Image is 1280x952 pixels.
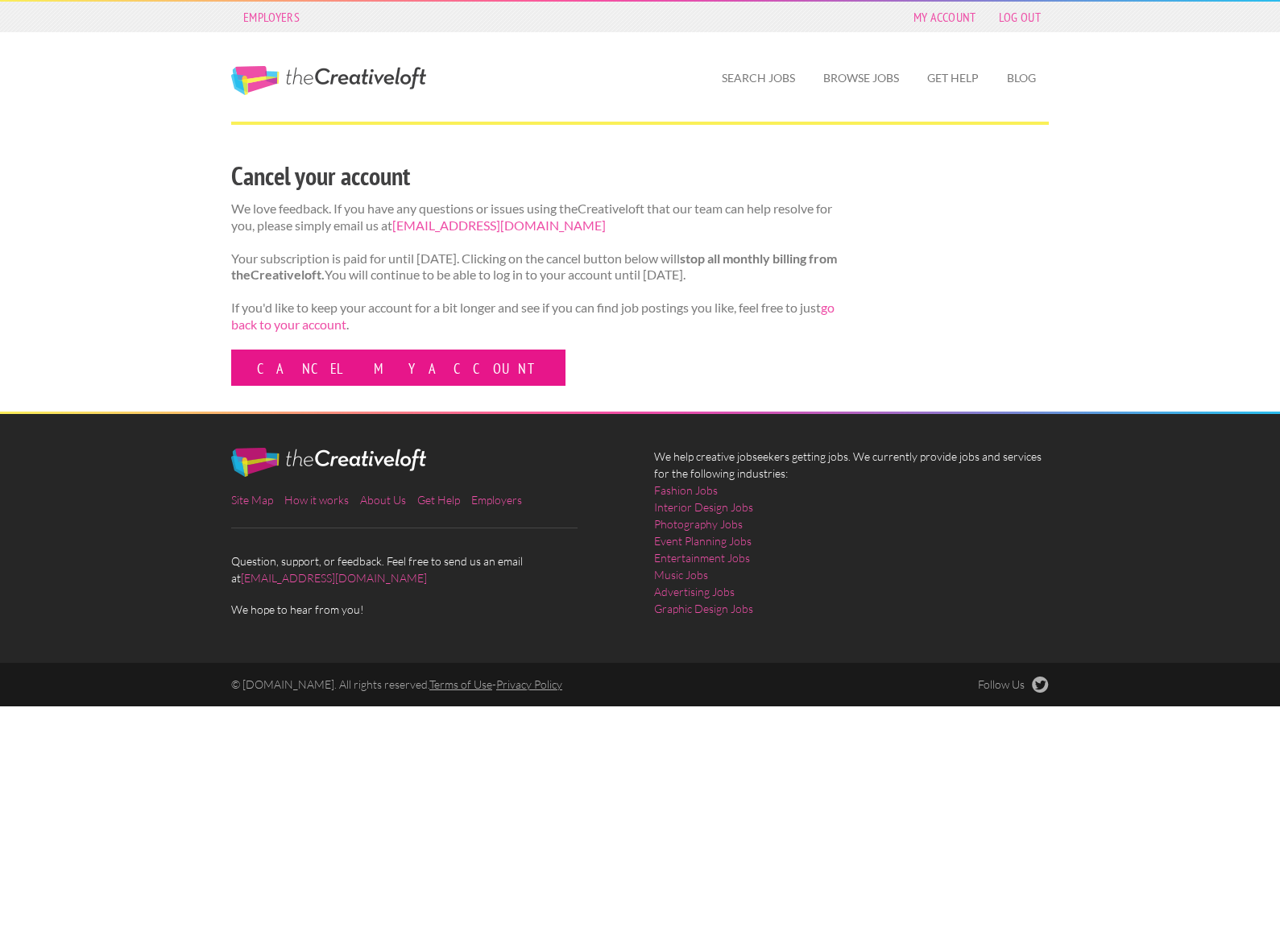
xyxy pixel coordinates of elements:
[231,350,565,386] a: Cancel my account
[654,482,718,499] a: Fashion Jobs
[654,532,752,549] a: Event Planning Jobs
[654,600,753,617] a: Graphic Design Jobs
[231,250,837,283] strong: stop all monthly billing from theCreativeloft.
[994,60,1049,97] a: Blog
[231,493,273,507] a: Site Map
[471,493,522,507] a: Employers
[654,499,753,515] a: Interior Design Jobs
[991,6,1049,28] a: Log Out
[360,493,406,507] a: About Us
[241,571,427,585] a: [EMAIL_ADDRESS][DOMAIN_NAME]
[235,6,308,28] a: Employers
[429,677,492,691] a: Terms of Use
[231,300,835,332] a: go back to your account
[217,677,852,693] div: © [DOMAIN_NAME]. All rights reserved. -
[640,448,1063,630] div: We help creative jobseekers getting jobs. We currently provide jobs and services for the followin...
[654,515,743,532] a: Photography Jobs
[496,677,562,691] a: Privacy Policy
[810,60,912,97] a: Browse Jobs
[217,448,640,618] div: Question, support, or feedback. Feel free to send us an email at
[231,66,426,95] a: The Creative Loft
[654,583,735,600] a: Advertising Jobs
[978,677,1049,693] a: Follow Us
[231,448,426,477] img: The Creative Loft
[231,250,838,284] p: Your subscription is paid for until [DATE]. Clicking on the cancel button below will You will con...
[392,217,606,233] a: [EMAIL_ADDRESS][DOMAIN_NAME]
[284,493,349,507] a: How it works
[417,493,460,507] a: Get Help
[231,601,626,618] span: We hope to hear from you!
[914,60,992,97] a: Get Help
[231,300,838,333] p: If you'd like to keep your account for a bit longer and see if you can find job postings you like...
[654,566,708,583] a: Music Jobs
[654,549,750,566] a: Entertainment Jobs
[709,60,808,97] a: Search Jobs
[231,158,838,194] h2: Cancel your account
[231,201,838,234] p: We love feedback. If you have any questions or issues using theCreativeloft that our team can hel...
[905,6,984,28] a: My Account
